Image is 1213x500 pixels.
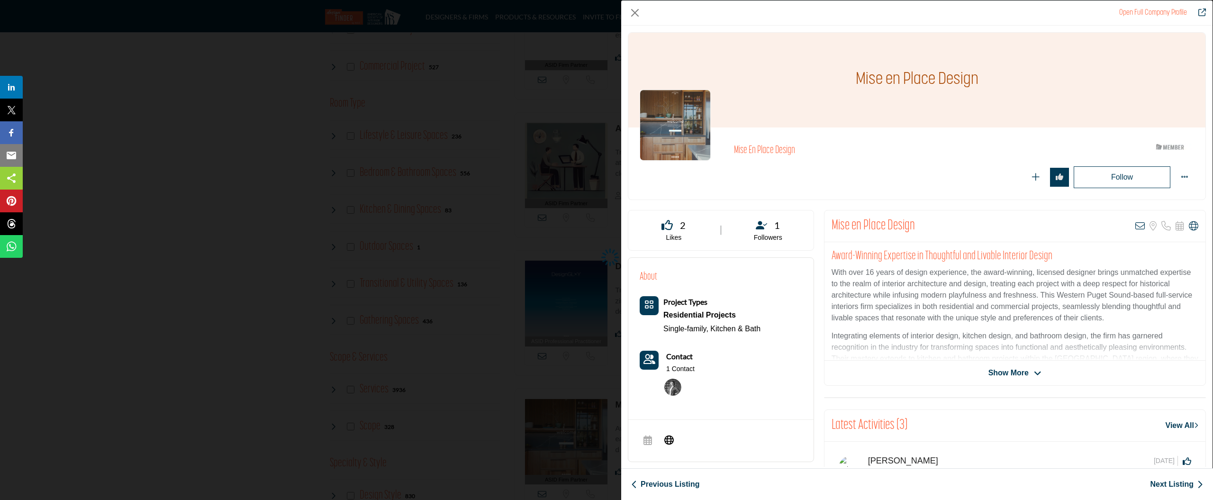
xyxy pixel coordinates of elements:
[988,367,1029,379] span: Show More
[640,90,711,161] img: mise-en-place-design- logo
[1175,168,1194,187] button: More Options
[1154,456,1178,466] span: [DATE]
[832,417,907,434] h2: Latest Activities (3)
[1192,7,1206,18] a: Redirect to mise-en-place-design-
[666,352,693,361] b: Contact
[832,330,1198,387] p: Integrating elements of interior design, kitchen design, and bathroom design, the firm has garner...
[1183,457,1191,465] i: Click to Like this activity
[663,298,707,306] a: Project Types
[1026,168,1045,187] button: Redirect to login page
[1074,166,1170,188] button: Redirect to login
[774,218,780,232] span: 1
[663,297,707,306] b: Project Types
[832,249,1198,264] h2: Award-Winning Expertise in Thoughtful and Livable Interior Design
[734,233,802,243] p: Followers
[868,456,938,466] h5: [PERSON_NAME]
[640,296,659,315] button: Category Icon
[1150,479,1203,490] a: Next Listing
[640,351,659,370] button: Contact-Employee Icon
[839,456,862,486] img: avtar-image
[710,325,760,333] a: Kitchen & Bath
[640,269,657,285] h2: About
[666,364,695,374] a: 1 Contact
[663,325,708,333] a: Single-family,
[663,308,760,322] a: Residential Projects
[832,218,915,235] h2: Mise en Place Design
[666,351,693,363] a: Contact
[1050,168,1069,187] button: Redirect to login page
[734,145,995,157] h2: Mise en Place Design
[832,267,1198,324] p: With over 16 years of design experience, the award-winning, licensed designer brings unmatched ex...
[640,351,659,370] a: Link of redirect to contact page
[631,479,699,490] a: Previous Listing
[1149,141,1192,153] img: ASID Members
[856,33,978,127] h1: Mise en Place Design
[664,379,681,396] img: Jennifer M.
[1119,9,1187,17] a: Redirect to mise-en-place-design-
[663,308,760,322] div: Types of projects range from simple residential renovations to highly complex commercial initiati...
[680,218,686,232] span: 2
[628,6,642,20] button: Close
[1166,420,1198,431] a: View All
[640,233,707,243] p: Likes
